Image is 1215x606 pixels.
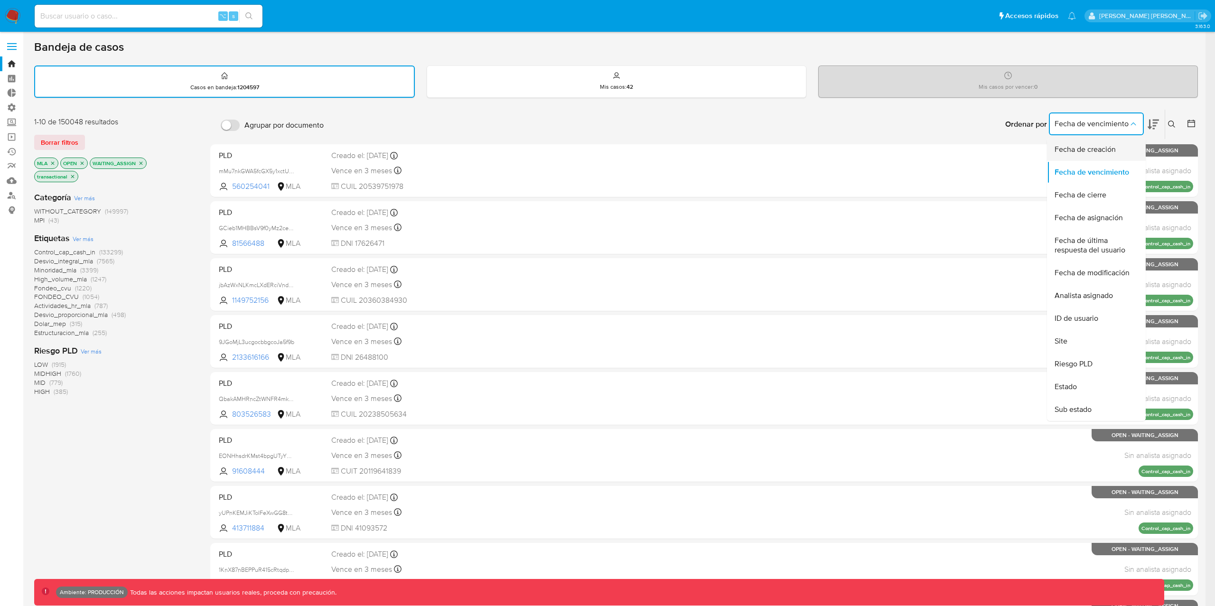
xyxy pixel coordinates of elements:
span: s [232,11,235,20]
span: ⌥ [219,11,226,20]
input: Buscar usuario o caso... [35,10,262,22]
span: Accesos rápidos [1005,11,1058,21]
p: Todas las acciones impactan usuarios reales, proceda con precaución. [128,588,336,597]
p: leidy.martinez@mercadolibre.com.co [1099,11,1195,20]
p: Ambiente: PRODUCCIÓN [60,590,124,594]
a: Salir [1198,11,1208,21]
button: search-icon [239,9,259,23]
a: Notificaciones [1068,12,1076,20]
